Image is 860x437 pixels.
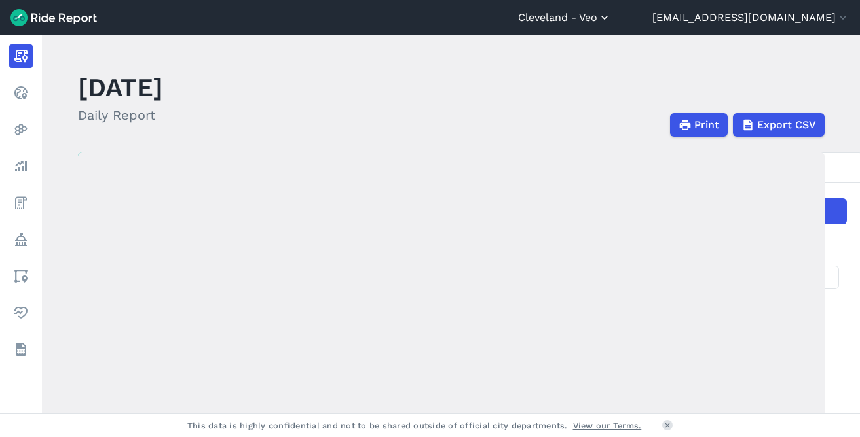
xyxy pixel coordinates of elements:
button: Cleveland - Veo [518,10,611,26]
img: Ride Report [10,9,97,26]
h1: [DATE] [78,69,163,105]
a: Fees [9,191,33,215]
a: Heatmaps [9,118,33,141]
span: Print [694,117,719,133]
button: Print [670,113,728,137]
a: View our Terms. [573,419,642,432]
a: Health [9,301,33,324]
a: Datasets [9,338,33,361]
a: Areas [9,264,33,288]
button: [EMAIL_ADDRESS][DOMAIN_NAME] [652,10,850,26]
a: Analyze [9,154,33,178]
a: Policy [9,228,33,251]
a: Realtime [9,81,33,105]
h2: Daily Report [78,105,163,125]
span: Export CSV [757,117,816,133]
button: Export CSV [733,113,825,137]
a: Report [9,44,33,68]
